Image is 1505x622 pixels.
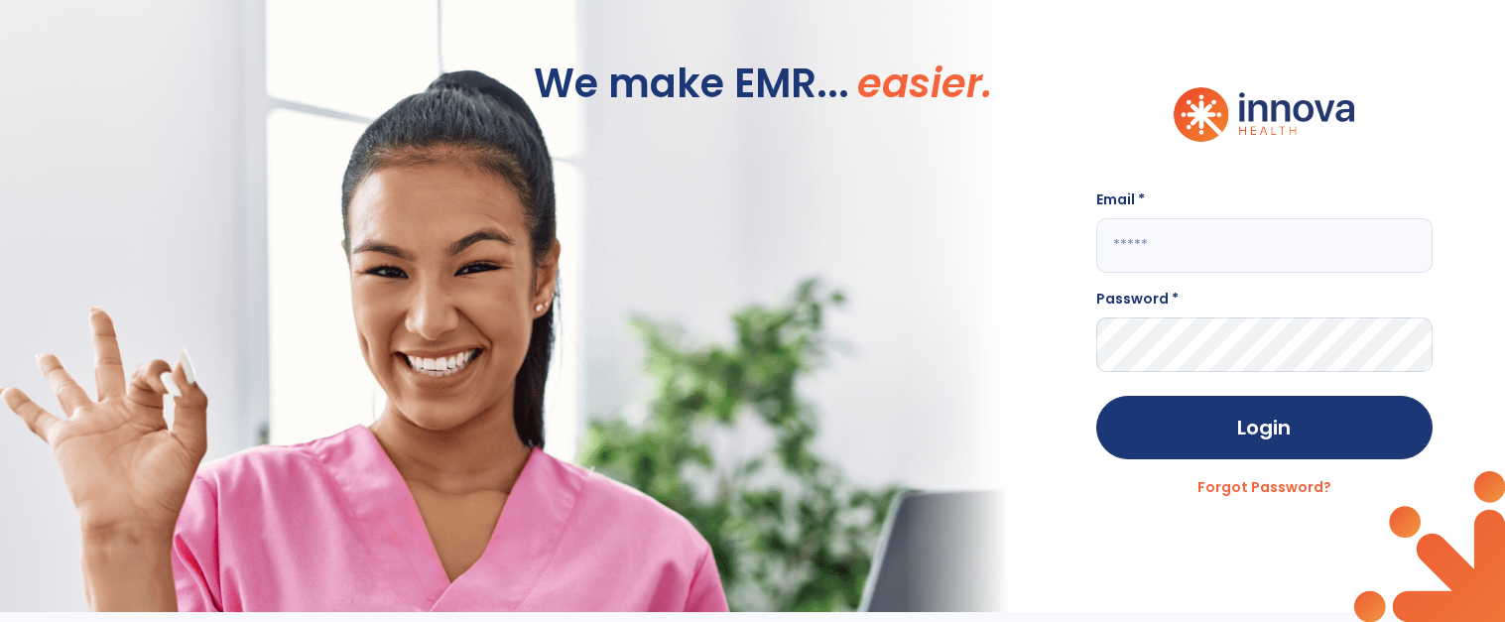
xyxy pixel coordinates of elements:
[1174,87,1353,189] img: logo.svg
[857,54,992,113] span: easier.
[1354,471,1505,622] img: login_doodle.svg
[1096,189,1166,210] label: Email *
[1197,477,1331,497] a: Forgot Password?
[1096,396,1433,459] button: Login
[1096,289,1179,310] label: Password *
[1237,414,1291,441] span: Login
[534,54,849,113] span: We make EMR...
